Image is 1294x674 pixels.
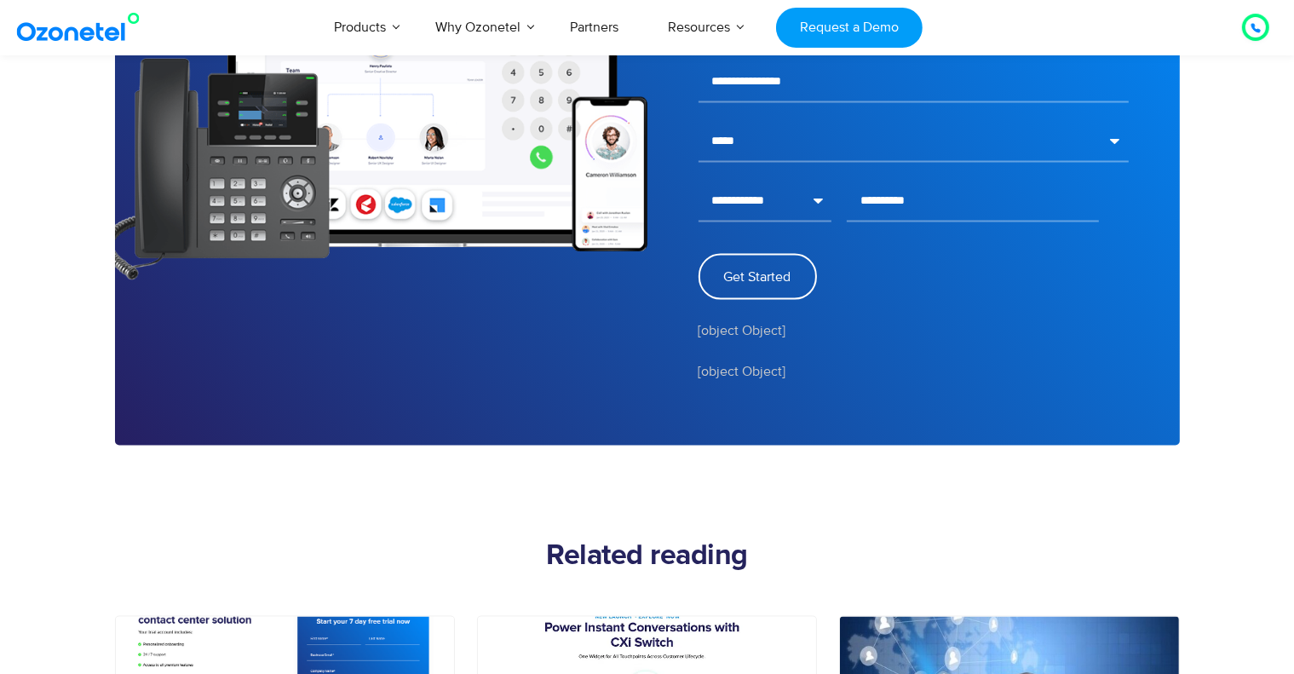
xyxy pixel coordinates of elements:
a: Request a Demo [776,8,922,48]
span: Get Started [724,270,791,284]
div: [object Object] [699,314,1129,341]
h2: Related reading [115,539,1180,573]
div: [object Object] [699,354,1129,382]
button: Get Started [699,254,817,300]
